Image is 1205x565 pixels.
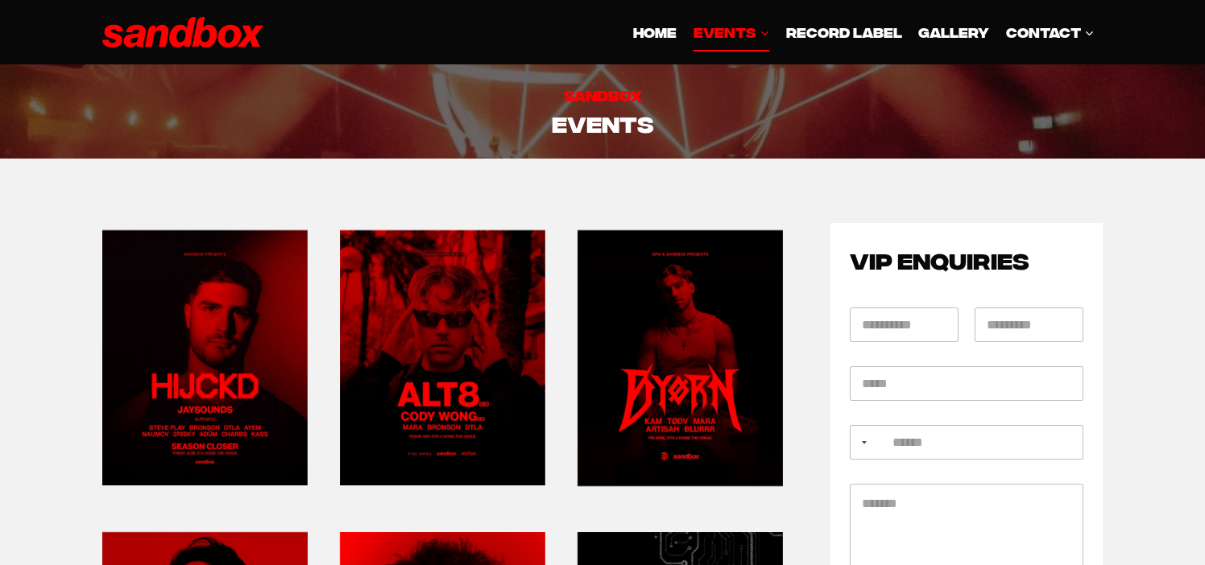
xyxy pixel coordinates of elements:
a: CONTACT [998,13,1103,52]
a: GALLERY [910,13,997,52]
nav: Primary Navigation [625,13,1103,52]
a: Record Label [778,13,910,52]
input: Mobile [850,425,1083,460]
a: EVENTS [685,13,778,52]
button: Selected country [850,425,872,460]
span: CONTACT [1006,21,1095,43]
a: HOME [625,13,685,52]
h6: Sandbox [102,84,1103,105]
img: Sandbox [102,17,263,48]
h2: VIP ENQUIRIES [850,242,1083,276]
span: EVENTS [694,21,770,43]
h2: Events [102,105,1103,139]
